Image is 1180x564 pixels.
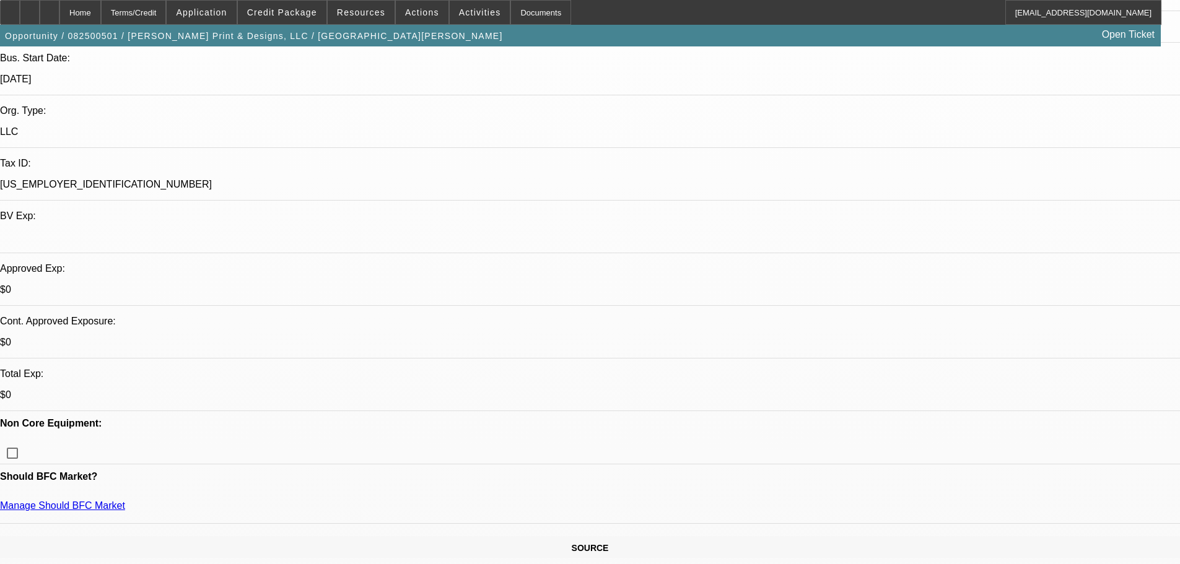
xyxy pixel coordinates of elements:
[176,7,227,17] span: Application
[450,1,510,24] button: Activities
[328,1,395,24] button: Resources
[1097,24,1160,45] a: Open Ticket
[5,31,503,41] span: Opportunity / 082500501 / [PERSON_NAME] Print & Designs, LLC / [GEOGRAPHIC_DATA][PERSON_NAME]
[167,1,236,24] button: Application
[238,1,326,24] button: Credit Package
[337,7,385,17] span: Resources
[405,7,439,17] span: Actions
[396,1,448,24] button: Actions
[572,543,609,553] span: SOURCE
[247,7,317,17] span: Credit Package
[459,7,501,17] span: Activities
